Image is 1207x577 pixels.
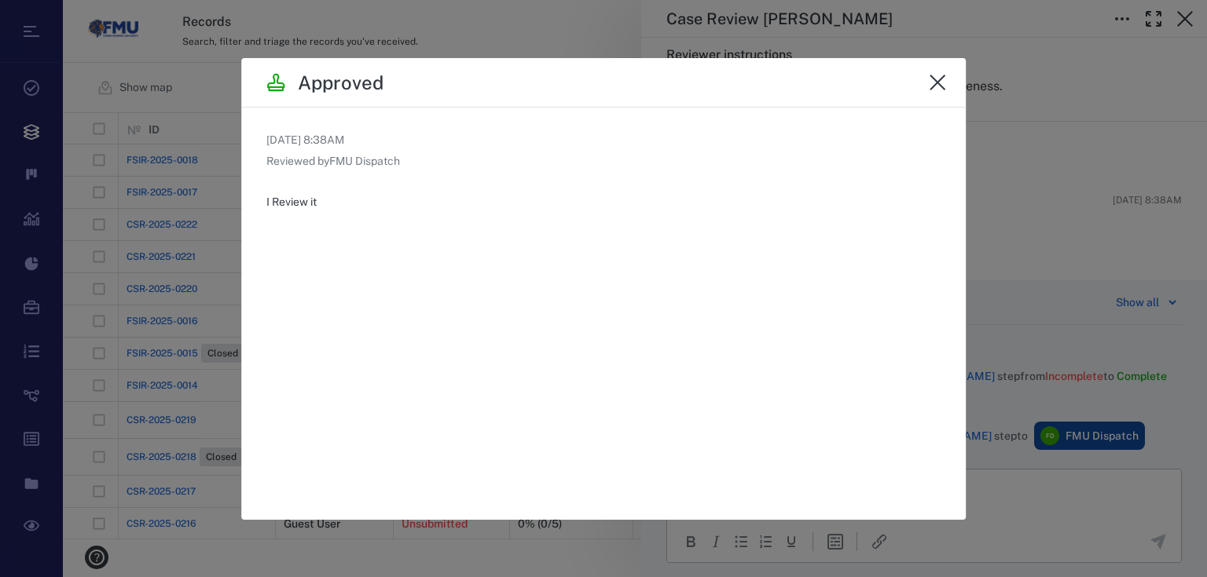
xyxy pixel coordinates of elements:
h4: Approved [298,71,383,94]
p: I Review it [266,195,941,210]
button: close [922,67,953,98]
p: Reviewed by FMU Dispatch [266,154,941,170]
span: Help [35,11,68,25]
body: Rich Text Area. Press ALT-0 for help. [13,13,501,27]
p: [DATE] 8:38AM [266,133,941,148]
